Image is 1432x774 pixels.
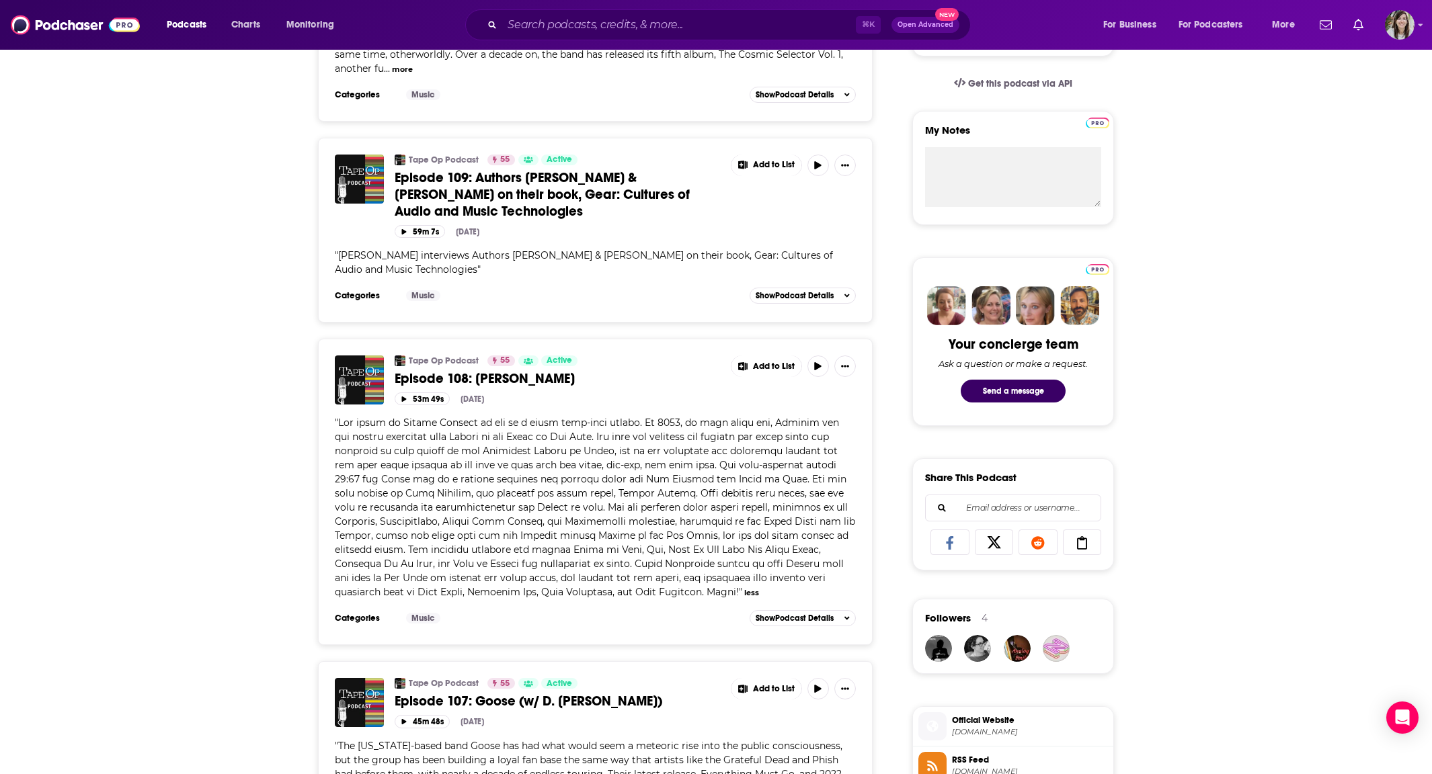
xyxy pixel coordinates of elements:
[943,67,1083,100] a: Get this podcast via API
[335,417,855,598] span: " "
[335,20,847,75] span: "
[500,153,510,167] span: 55
[925,494,1101,521] div: Search followers
[750,288,856,304] button: ShowPodcast Details
[335,613,395,623] h3: Categories
[1272,15,1295,34] span: More
[1263,14,1312,36] button: open menu
[500,354,510,368] span: 55
[1385,10,1415,40] img: User Profile
[395,225,445,238] button: 59m 7s
[406,290,440,301] a: Music
[547,153,572,167] span: Active
[395,169,721,220] a: Episode 109: Authors [PERSON_NAME] & [PERSON_NAME] on their book, Gear: Cultures of Audio and Mus...
[1043,635,1070,662] a: MarshallMRX
[753,160,795,170] span: Add to List
[392,64,413,75] button: more
[277,14,352,36] button: open menu
[834,155,856,176] button: Show More Button
[731,155,801,176] button: Show More Button
[157,14,224,36] button: open menu
[406,613,440,623] a: Music
[541,355,578,366] a: Active
[461,394,484,404] div: [DATE]
[409,355,479,366] a: Tape Op Podcast
[395,693,721,709] a: Episode 107: Goose (w/ D. [PERSON_NAME])
[750,87,856,103] button: ShowPodcast Details
[541,678,578,689] a: Active
[335,249,833,275] span: [PERSON_NAME] interviews Authors [PERSON_NAME] & [PERSON_NAME] on their book, Gear: Cultures of A...
[1086,262,1109,275] a: Pro website
[925,635,952,662] img: dav1980
[1348,13,1369,36] a: Show notifications dropdown
[395,678,405,689] img: Tape Op Podcast
[11,12,140,38] a: Podchaser - Follow, Share and Rate Podcasts
[335,155,384,204] img: Episode 109: Authors Eliot Bates & Samantha Bennett on their book, Gear: Cultures of Audio and Mu...
[964,635,991,662] img: SoundMindProd
[731,355,801,377] button: Show More Button
[547,677,572,691] span: Active
[1385,10,1415,40] span: Logged in as devinandrade
[487,678,515,689] a: 55
[1086,116,1109,128] a: Pro website
[961,380,1066,402] button: Send a message
[971,286,1010,325] img: Barbara Profile
[1060,286,1099,325] img: Jon Profile
[952,754,1108,766] span: RSS Feed
[461,717,484,726] div: [DATE]
[1179,15,1243,34] span: For Podcasters
[952,727,1108,737] span: tapeop.com
[395,715,450,728] button: 45m 48s
[949,336,1078,353] div: Your concierge team
[384,62,390,75] span: ...
[898,21,953,28] span: Open Advanced
[935,8,959,21] span: New
[395,693,662,709] span: Episode 107: Goose (w/ D. [PERSON_NAME])
[500,677,510,691] span: 55
[834,678,856,699] button: Show More Button
[286,15,334,34] span: Monitoring
[1004,635,1031,662] img: analogsmile
[1314,13,1337,36] a: Show notifications dropdown
[756,90,834,99] span: Show Podcast Details
[395,392,450,405] button: 53m 49s
[1385,10,1415,40] button: Show profile menu
[409,678,479,689] a: Tape Op Podcast
[395,370,575,387] span: Episode 108: [PERSON_NAME]
[487,355,515,366] a: 55
[753,684,795,694] span: Add to List
[856,16,881,34] span: ⌘ K
[395,155,405,165] img: Tape Op Podcast
[406,89,440,100] a: Music
[395,370,721,387] a: Episode 108: [PERSON_NAME]
[487,155,515,165] a: 55
[478,9,984,40] div: Search podcasts, credits, & more...
[1094,14,1173,36] button: open menu
[335,355,384,404] img: Episode 108: Regina Spektor
[918,712,1108,740] a: Official Website[DOMAIN_NAME]
[1063,529,1102,555] a: Copy Link
[975,529,1014,555] a: Share on X/Twitter
[502,14,856,36] input: Search podcasts, credits, & more...
[968,78,1072,89] span: Get this podcast via API
[456,227,479,236] div: [DATE]
[731,678,801,699] button: Show More Button
[335,678,384,727] img: Episode 107: Goose (w/ D. James Goodwin)
[744,587,759,599] button: less
[930,529,969,555] a: Share on Facebook
[925,611,971,624] span: Followers
[167,15,206,34] span: Podcasts
[834,355,856,377] button: Show More Button
[395,355,405,366] img: Tape Op Podcast
[756,613,834,623] span: Show Podcast Details
[335,89,395,100] h3: Categories
[1019,529,1058,555] a: Share on Reddit
[1086,264,1109,275] img: Podchaser Pro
